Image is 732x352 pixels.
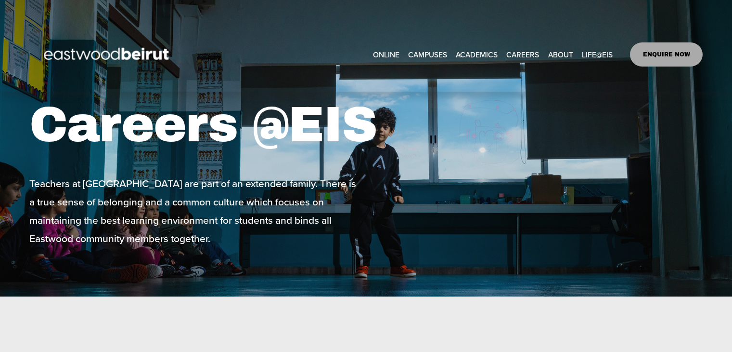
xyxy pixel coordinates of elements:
h1: Careers @EIS [29,95,420,155]
img: EastwoodIS Global Site [29,30,186,79]
a: CAREERS [506,47,539,62]
a: folder dropdown [456,47,498,62]
p: Teachers at [GEOGRAPHIC_DATA] are part of an extended family. There is a true sense of belonging ... [29,174,363,247]
span: ABOUT [548,48,573,61]
a: folder dropdown [408,47,447,62]
span: CAMPUSES [408,48,447,61]
a: ENQUIRE NOW [630,42,703,67]
a: folder dropdown [582,47,613,62]
a: ONLINE [373,47,399,62]
span: ACADEMICS [456,48,498,61]
span: LIFE@EIS [582,48,613,61]
a: folder dropdown [548,47,573,62]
